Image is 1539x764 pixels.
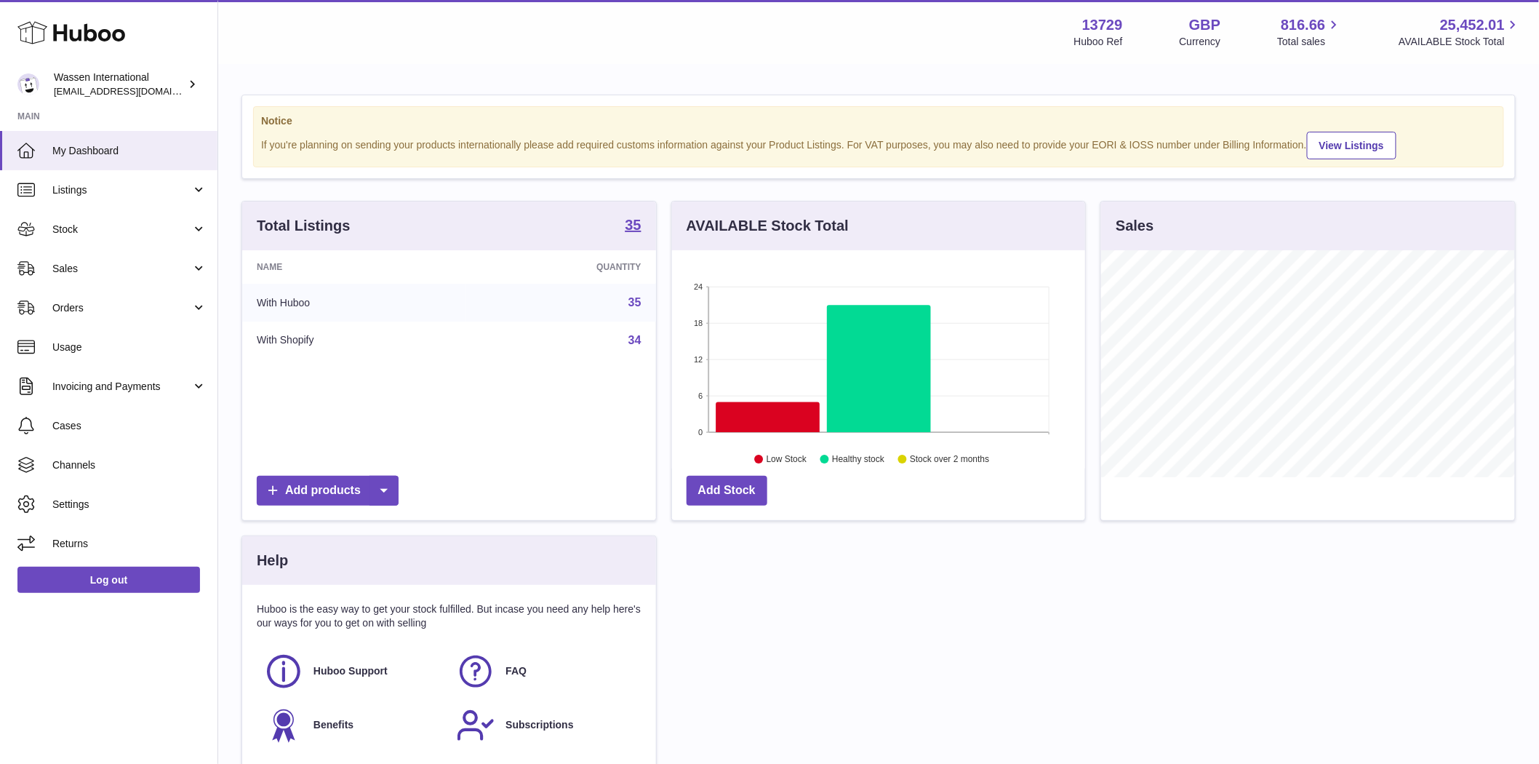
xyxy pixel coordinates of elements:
[1074,35,1123,49] div: Huboo Ref
[1307,132,1396,159] a: View Listings
[52,380,191,394] span: Invoicing and Payments
[832,455,885,465] text: Healthy stock
[52,301,191,315] span: Orders
[628,334,641,346] a: 34
[694,319,703,327] text: 18
[17,73,39,95] img: internationalsupplychain@wassen.com
[257,476,399,506] a: Add products
[52,223,191,236] span: Stock
[313,664,388,678] span: Huboo Support
[687,216,849,236] h3: AVAILABLE Stock Total
[1277,15,1342,49] a: 816.66 Total sales
[767,455,807,465] text: Low Stock
[264,706,441,745] a: Benefits
[698,428,703,437] text: 0
[465,250,656,284] th: Quantity
[242,322,465,359] td: With Shopify
[242,284,465,322] td: With Huboo
[54,85,214,97] span: [EMAIL_ADDRESS][DOMAIN_NAME]
[625,218,641,235] a: 35
[1281,15,1325,35] span: 816.66
[910,455,989,465] text: Stock over 2 months
[52,537,207,551] span: Returns
[1399,15,1522,49] a: 25,452.01 AVAILABLE Stock Total
[261,130,1496,159] div: If you're planning on sending your products internationally please add required customs informati...
[1399,35,1522,49] span: AVAILABLE Stock Total
[505,718,573,732] span: Subscriptions
[628,296,641,309] a: 35
[261,114,1496,128] strong: Notice
[242,250,465,284] th: Name
[257,602,641,630] p: Huboo is the easy way to get your stock fulfilled. But incase you need any help here's our ways f...
[313,718,353,732] span: Benefits
[52,144,207,158] span: My Dashboard
[17,567,200,593] a: Log out
[505,664,527,678] span: FAQ
[625,218,641,232] strong: 35
[687,476,767,506] a: Add Stock
[52,341,207,354] span: Usage
[54,71,185,98] div: Wassen International
[52,262,191,276] span: Sales
[456,706,633,745] a: Subscriptions
[257,216,351,236] h3: Total Listings
[52,498,207,512] span: Settings
[52,183,191,197] span: Listings
[257,551,288,570] h3: Help
[698,391,703,400] text: 6
[264,652,441,691] a: Huboo Support
[1180,35,1221,49] div: Currency
[1189,15,1220,35] strong: GBP
[1116,216,1154,236] h3: Sales
[52,458,207,472] span: Channels
[694,355,703,364] text: 12
[1440,15,1505,35] span: 25,452.01
[1277,35,1342,49] span: Total sales
[1082,15,1123,35] strong: 13729
[52,419,207,433] span: Cases
[456,652,633,691] a: FAQ
[694,282,703,291] text: 24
